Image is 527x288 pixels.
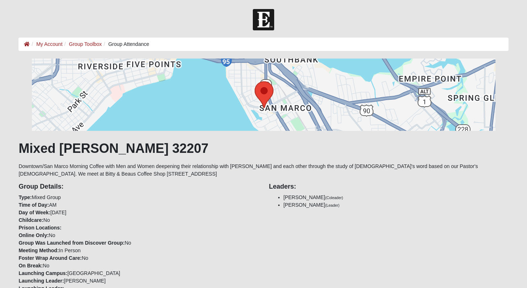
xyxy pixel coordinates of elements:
[18,248,59,253] strong: Meeting Method:
[325,195,343,200] small: (Coleader)
[102,40,149,48] li: Group Attendance
[69,41,102,47] a: Group Toolbox
[18,141,508,156] h1: Mixed [PERSON_NAME] 32207
[253,9,274,30] img: Church of Eleven22 Logo
[284,201,509,209] li: [PERSON_NAME]
[325,203,340,207] small: (Leader)
[284,194,509,201] li: [PERSON_NAME]
[18,210,50,215] strong: Day of Week:
[18,194,32,200] strong: Type:
[18,232,49,238] strong: Online Only:
[18,183,258,191] h4: Group Details:
[18,202,49,208] strong: Time of Day:
[18,225,61,231] strong: Prison Locations:
[36,41,62,47] a: My Account
[18,217,43,223] strong: Childcare:
[18,270,67,276] strong: Launching Campus:
[18,263,43,268] strong: On Break:
[18,255,81,261] strong: Foster Wrap Around Care:
[18,240,125,246] strong: Group Was Launched from Discover Group:
[269,183,509,191] h4: Leaders:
